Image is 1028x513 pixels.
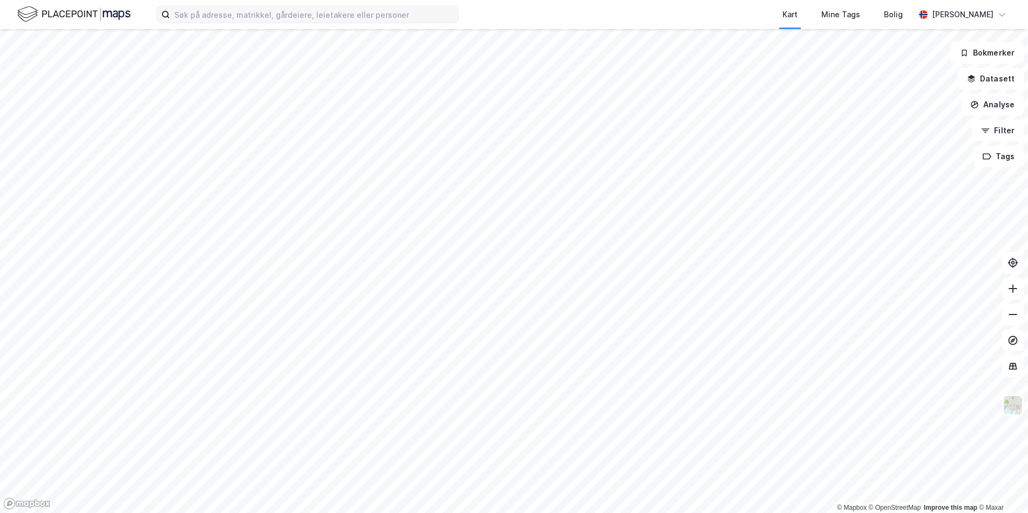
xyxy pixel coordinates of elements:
div: Kart [782,8,798,21]
div: Mine Tags [821,8,860,21]
img: logo.f888ab2527a4732fd821a326f86c7f29.svg [17,5,131,24]
button: Filter [972,120,1024,141]
a: Mapbox homepage [3,497,51,510]
button: Datasett [958,68,1024,90]
button: Tags [973,146,1024,167]
img: Z [1003,395,1023,415]
div: Kontrollprogram for chat [974,461,1028,513]
a: OpenStreetMap [869,504,921,511]
iframe: Chat Widget [974,461,1028,513]
div: Bolig [884,8,903,21]
div: [PERSON_NAME] [932,8,993,21]
a: Mapbox [837,504,867,511]
a: Improve this map [924,504,977,511]
button: Analyse [961,94,1024,115]
button: Bokmerker [951,42,1024,64]
input: Søk på adresse, matrikkel, gårdeiere, leietakere eller personer [170,6,458,23]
